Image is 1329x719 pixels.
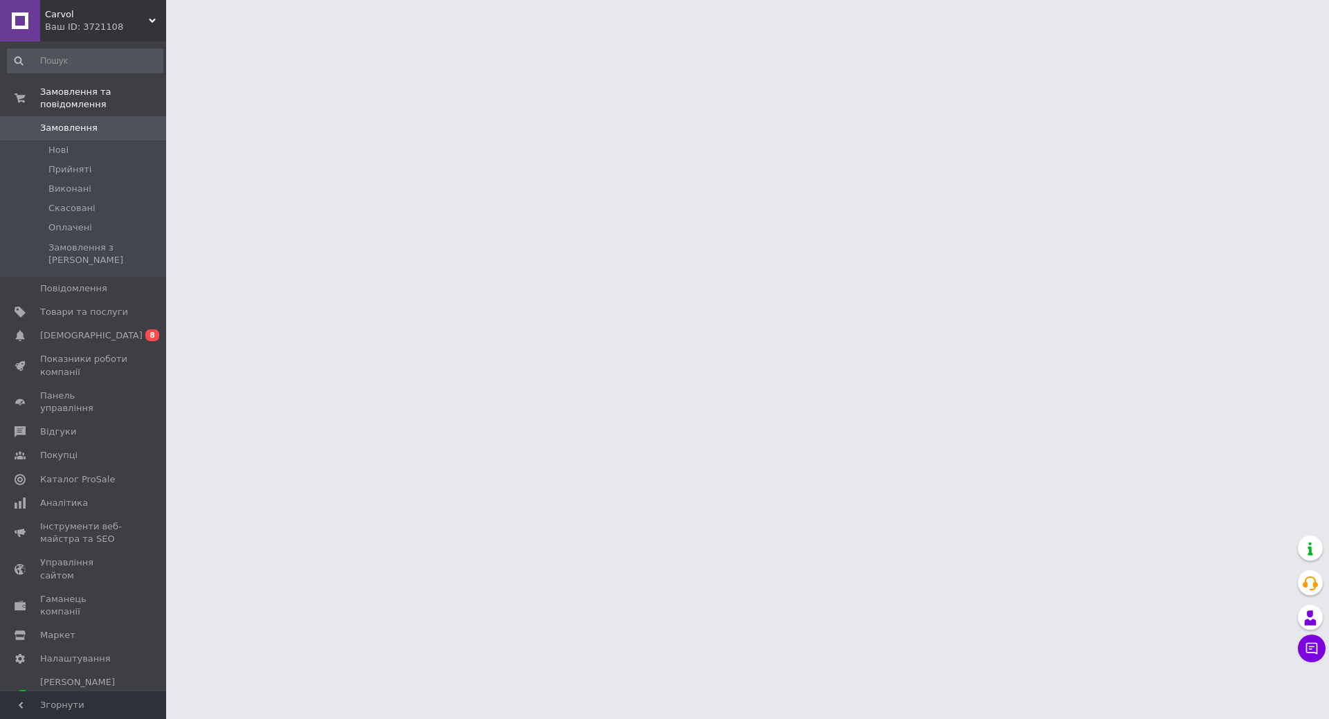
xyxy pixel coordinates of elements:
[48,202,96,215] span: Скасовані
[45,8,149,21] span: Carvol
[40,306,128,318] span: Товари та послуги
[48,221,92,234] span: Оплачені
[40,653,111,665] span: Налаштування
[40,520,128,545] span: Інструменти веб-майстра та SEO
[40,282,107,295] span: Повідомлення
[40,556,128,581] span: Управління сайтом
[40,593,128,618] span: Гаманець компанії
[40,449,78,462] span: Покупці
[40,86,166,111] span: Замовлення та повідомлення
[48,163,91,176] span: Прийняті
[45,21,166,33] div: Ваш ID: 3721108
[48,242,162,266] span: Замовлення з [PERSON_NAME]
[40,329,143,342] span: [DEMOGRAPHIC_DATA]
[40,473,115,486] span: Каталог ProSale
[40,390,128,415] span: Панель управління
[48,183,91,195] span: Виконані
[40,426,76,438] span: Відгуки
[48,144,69,156] span: Нові
[145,329,159,341] span: 8
[1298,635,1326,662] button: Чат з покупцем
[40,353,128,378] span: Показники роботи компанії
[40,629,75,641] span: Маркет
[7,48,163,73] input: Пошук
[40,122,98,134] span: Замовлення
[40,676,128,714] span: [PERSON_NAME] та рахунки
[40,497,88,509] span: Аналітика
